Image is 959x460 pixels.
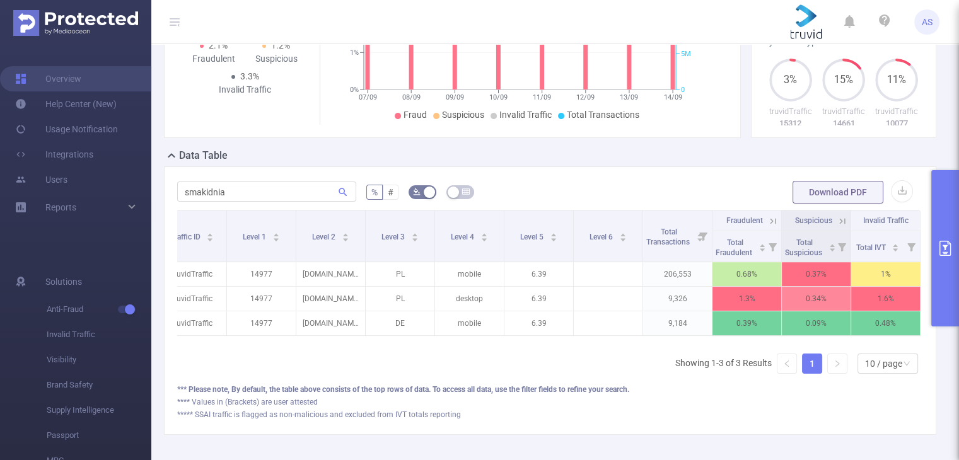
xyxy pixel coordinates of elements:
i: icon: caret-down [480,236,487,240]
a: Integrations [15,142,93,167]
tspan: 08/09 [402,93,421,101]
i: icon: caret-down [272,236,279,240]
i: icon: caret-down [411,236,418,240]
p: truvidTraffic [158,287,226,311]
span: 1.2% [271,40,290,50]
span: AS [922,9,933,35]
p: 0.09% [782,311,851,335]
i: Filter menu [764,231,781,262]
span: Fraud [404,110,427,120]
span: Reports [45,202,76,212]
span: 3.3% [240,71,259,81]
li: Showing 1-3 of 3 Results [675,354,772,374]
i: icon: left [783,360,791,367]
p: 0.68% [712,262,781,286]
span: 3% [769,75,812,85]
span: 15% [822,75,865,85]
div: Sort [342,231,349,239]
i: icon: caret-up [828,242,835,246]
p: truvidTraffic [870,105,923,118]
span: Invalid Traffic [47,322,151,347]
span: Total Fraudulent [716,238,754,257]
p: 1.6% [851,287,920,311]
p: 1.3% [712,287,781,311]
i: icon: caret-up [892,242,899,246]
i: icon: caret-up [480,231,487,235]
li: Next Page [827,354,847,374]
span: 2.1% [209,40,228,50]
i: Filter menu [833,231,851,262]
p: 9,184 [643,311,712,335]
tspan: 11/09 [533,93,551,101]
p: 6.39 [504,311,573,335]
span: Suspicious [442,110,484,120]
div: Sort [411,231,419,239]
span: Passport [47,423,151,448]
img: Protected Media [13,10,138,36]
i: icon: caret-up [758,242,765,246]
div: Fraudulent [182,52,245,66]
li: Previous Page [777,354,797,374]
span: Level 2 [312,233,337,241]
p: 0.39% [712,311,781,335]
i: icon: caret-down [619,236,626,240]
span: Fraudulent [726,216,762,225]
i: icon: caret-down [342,236,349,240]
p: truvidTraffic [158,262,226,286]
i: Filter menu [902,231,920,262]
div: Sort [758,242,766,250]
p: 14977 [227,287,296,311]
span: Solutions [45,269,82,294]
div: Sort [480,231,488,239]
a: Overview [15,66,81,91]
p: truvidTraffic [158,311,226,335]
i: icon: caret-up [207,231,214,235]
i: icon: caret-up [272,231,279,235]
h2: Data Table [179,148,228,163]
span: # [388,187,393,197]
p: 15312 [764,117,817,130]
p: 6.39 [504,287,573,311]
input: Search... [177,181,356,202]
i: icon: caret-down [550,236,557,240]
span: Level 5 [520,233,545,241]
i: icon: caret-up [550,231,557,235]
p: 6.39 [504,262,573,286]
a: Usage Notification [15,117,118,142]
tspan: 10/09 [489,93,508,101]
tspan: 0 [681,86,685,94]
i: icon: down [903,360,910,369]
p: 0.34% [782,287,851,311]
span: 11% [875,75,918,85]
span: Level 6 [590,233,615,241]
span: Invalid Traffic [863,216,909,225]
span: Level 1 [243,233,268,241]
tspan: 14/09 [664,93,682,101]
div: Invalid Traffic [214,83,277,96]
tspan: 13/09 [620,93,639,101]
span: Supply Intelligence [47,398,151,423]
span: Visibility [47,347,151,372]
p: [DOMAIN_NAME] [296,287,365,311]
div: Sort [550,231,557,239]
p: 9,326 [643,287,712,311]
button: Download PDF [793,181,883,204]
i: icon: caret-up [619,231,626,235]
div: *** Please note, By default, the table above consists of the top rows of data. To access all data... [177,384,923,395]
p: [DOMAIN_NAME] [296,262,365,286]
span: Level 3 [381,233,407,241]
p: 0.37% [782,262,851,286]
a: Help Center (New) [15,91,117,117]
div: ***** SSAI traffic is flagged as non-malicious and excluded from IVT totals reporting [177,409,923,420]
i: icon: caret-down [207,236,214,240]
i: icon: caret-down [758,246,765,250]
span: Total Suspicious [785,238,824,257]
p: mobile [435,311,504,335]
a: 1 [803,354,822,373]
tspan: 07/09 [359,93,377,101]
div: Sort [206,231,214,239]
p: 0.48% [851,311,920,335]
span: Total Transactions [567,110,639,120]
span: Total IVT [856,243,888,252]
i: icon: caret-down [828,246,835,250]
